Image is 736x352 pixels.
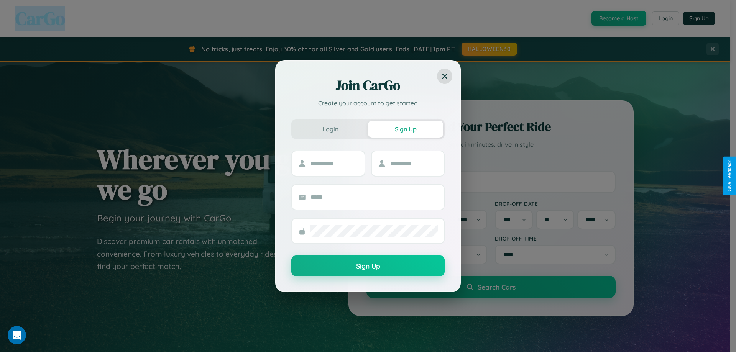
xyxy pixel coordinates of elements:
[291,98,445,108] p: Create your account to get started
[727,160,732,192] div: Give Feedback
[291,255,445,276] button: Sign Up
[291,76,445,95] h2: Join CarGo
[293,121,368,138] button: Login
[368,121,443,138] button: Sign Up
[8,326,26,344] iframe: Intercom live chat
